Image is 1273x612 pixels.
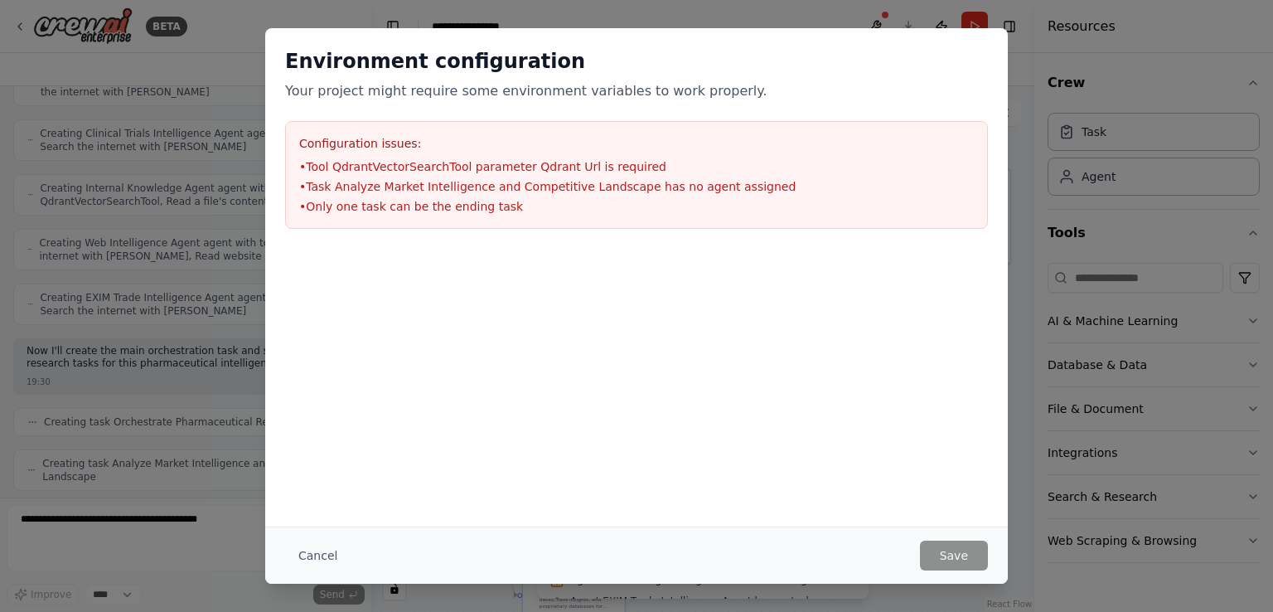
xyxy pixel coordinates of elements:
[285,48,988,75] h2: Environment configuration
[299,198,974,215] li: • Only one task can be the ending task
[299,158,974,175] li: • Tool QdrantVectorSearchTool parameter Qdrant Url is required
[285,81,988,101] p: Your project might require some environment variables to work properly.
[920,541,988,571] button: Save
[299,135,974,152] h3: Configuration issues:
[299,178,974,195] li: • Task Analyze Market Intelligence and Competitive Landscape has no agent assigned
[285,541,351,571] button: Cancel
